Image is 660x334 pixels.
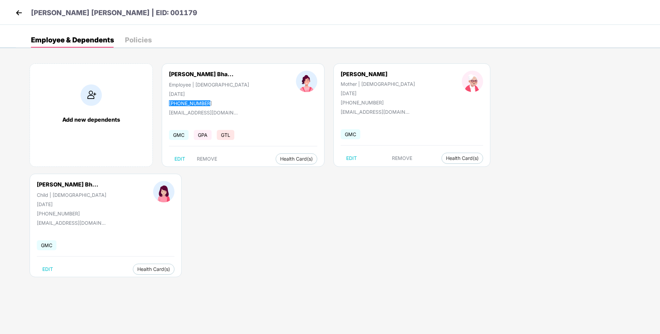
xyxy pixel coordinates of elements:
[341,71,415,78] div: [PERSON_NAME]
[280,157,313,161] span: Health Card(s)
[386,153,418,164] button: REMOVE
[462,71,483,92] img: profileImage
[174,156,185,162] span: EDIT
[37,264,58,275] button: EDIT
[37,192,106,198] div: Child | [DEMOGRAPHIC_DATA]
[341,81,415,87] div: Mother | [DEMOGRAPHIC_DATA]
[137,267,170,271] span: Health Card(s)
[37,220,106,226] div: [EMAIL_ADDRESS][DOMAIN_NAME]
[37,201,106,207] div: [DATE]
[125,37,152,43] div: Policies
[37,240,56,250] span: GMC
[169,110,238,115] div: [EMAIL_ADDRESS][DOMAIN_NAME]
[153,181,174,202] img: profileImage
[217,130,234,140] span: GTL
[169,82,249,88] div: Employee | [DEMOGRAPHIC_DATA]
[81,84,102,106] img: addIcon
[169,91,249,97] div: [DATE]
[37,211,106,216] div: [PHONE_NUMBER]
[169,100,249,106] div: [PHONE_NUMBER]
[169,153,191,164] button: EDIT
[276,153,317,164] button: Health Card(s)
[446,156,479,160] span: Health Card(s)
[296,71,317,92] img: profileImage
[31,8,197,18] p: [PERSON_NAME] [PERSON_NAME] | EID: 001179
[42,266,53,272] span: EDIT
[441,153,483,164] button: Health Card(s)
[346,155,357,161] span: EDIT
[341,109,409,115] div: [EMAIL_ADDRESS][DOMAIN_NAME]
[169,130,189,140] span: GMC
[341,129,360,139] span: GMC
[14,8,24,18] img: back
[169,71,234,78] div: [PERSON_NAME] Bha...
[341,153,362,164] button: EDIT
[37,181,98,188] div: [PERSON_NAME] Bh...
[194,130,212,140] span: GPA
[191,153,223,164] button: REMOVE
[31,37,114,43] div: Employee & Dependents
[341,100,415,105] div: [PHONE_NUMBER]
[341,90,415,96] div: [DATE]
[133,264,174,275] button: Health Card(s)
[197,156,217,162] span: REMOVE
[37,116,146,123] div: Add new dependents
[392,155,412,161] span: REMOVE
